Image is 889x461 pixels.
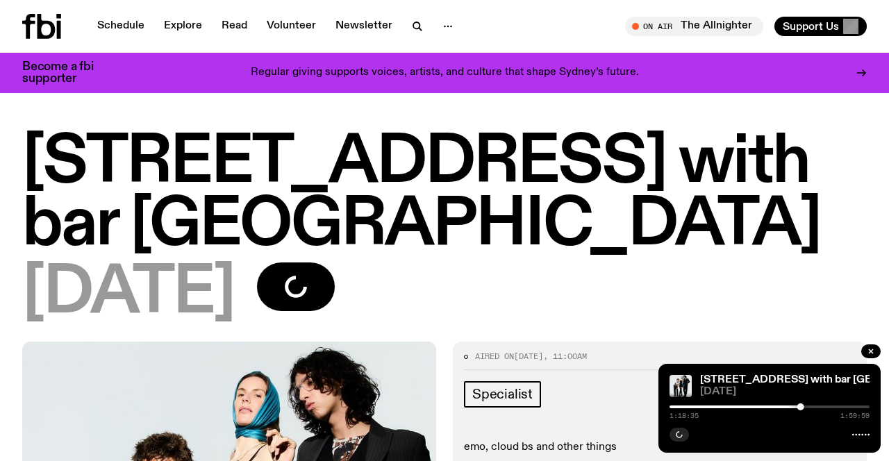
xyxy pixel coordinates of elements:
[22,262,235,325] span: [DATE]
[475,351,514,362] span: Aired on
[89,17,153,36] a: Schedule
[783,20,839,33] span: Support Us
[514,351,543,362] span: [DATE]
[472,387,533,402] span: Specialist
[327,17,401,36] a: Newsletter
[251,67,639,79] p: Regular giving supports voices, artists, and culture that shape Sydney’s future.
[543,351,587,362] span: , 11:00am
[464,441,856,454] p: emo, cloud bs and other things
[156,17,210,36] a: Explore
[700,387,870,397] span: [DATE]
[625,17,763,36] button: On AirThe Allnighter
[22,61,111,85] h3: Become a fbi supporter
[464,381,541,408] a: Specialist
[258,17,324,36] a: Volunteer
[213,17,256,36] a: Read
[840,412,870,419] span: 1:59:59
[670,412,699,419] span: 1:18:35
[22,132,867,257] h1: [STREET_ADDRESS] with bar [GEOGRAPHIC_DATA]
[774,17,867,36] button: Support Us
